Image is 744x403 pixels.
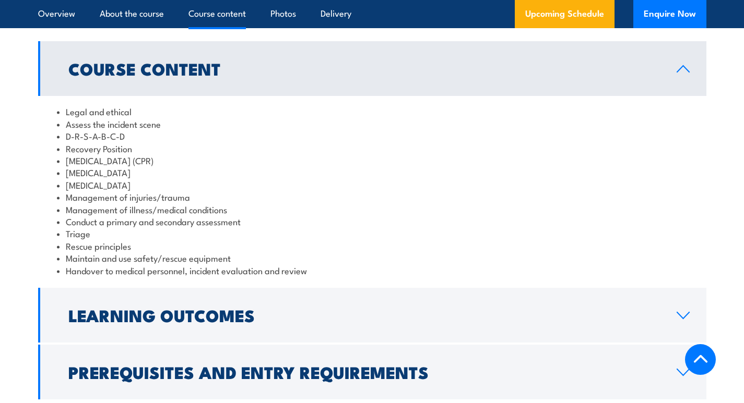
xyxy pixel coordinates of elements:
h2: Course Content [68,61,660,76]
li: Maintain and use safety/rescue equipment [57,252,688,264]
li: D-R-S-A-B-C-D [57,130,688,142]
li: Recovery Position [57,142,688,154]
a: Learning Outcomes [38,288,706,343]
li: [MEDICAL_DATA] [57,179,688,191]
li: Legal and ethical [57,105,688,117]
li: Management of illness/medical conditions [57,203,688,215]
h2: Learning Outcomes [68,308,660,322]
a: Course Content [38,41,706,96]
li: Handover to medical personnel, incident evaluation and review [57,264,688,276]
li: Assess the incident scene [57,118,688,130]
a: Prerequisites and Entry Requirements [38,345,706,399]
li: [MEDICAL_DATA] [57,166,688,178]
li: Management of injuries/trauma [57,191,688,203]
li: Conduct a primary and secondary assessment [57,215,688,227]
li: Triage [57,227,688,239]
li: Rescue principles [57,240,688,252]
h2: Prerequisites and Entry Requirements [68,364,660,379]
li: [MEDICAL_DATA] (CPR) [57,154,688,166]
